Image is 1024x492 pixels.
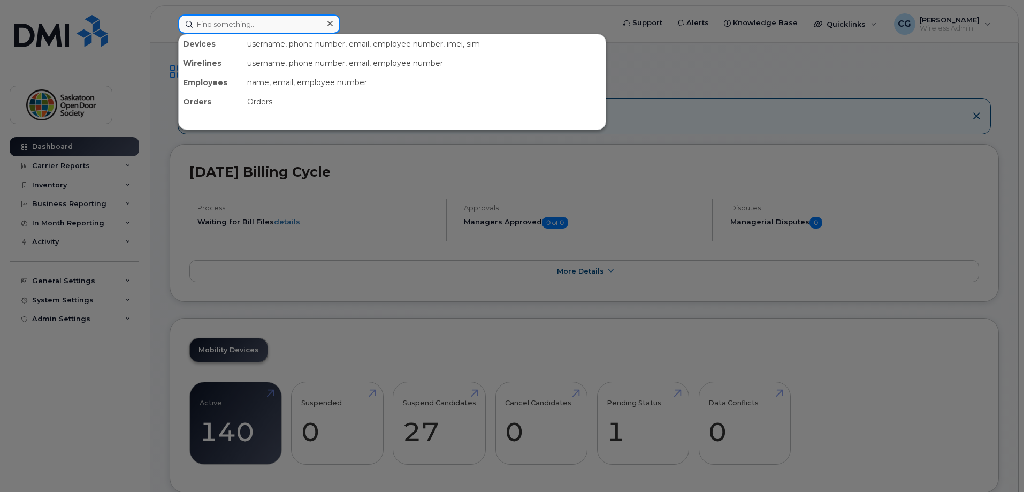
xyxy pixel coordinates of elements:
[243,92,606,111] div: Orders
[243,34,606,54] div: username, phone number, email, employee number, imei, sim
[179,73,243,92] div: Employees
[179,92,243,111] div: Orders
[179,34,243,54] div: Devices
[243,73,606,92] div: name, email, employee number
[179,54,243,73] div: Wirelines
[243,54,606,73] div: username, phone number, email, employee number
